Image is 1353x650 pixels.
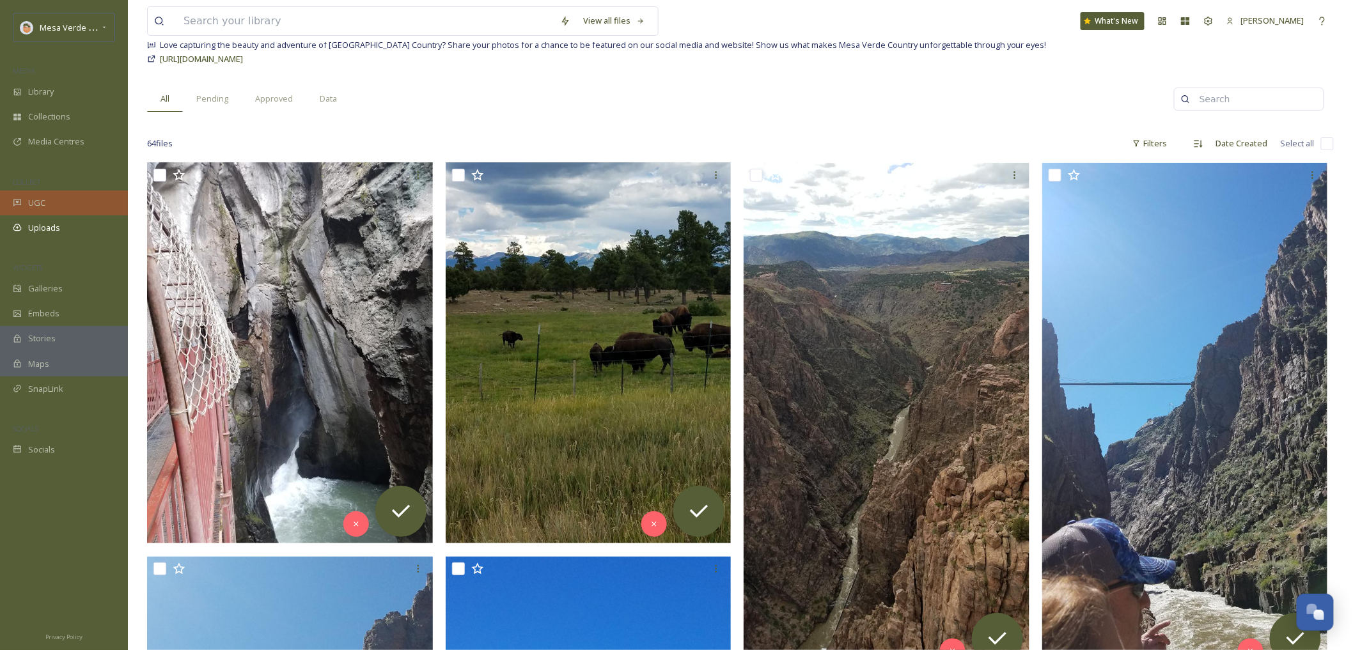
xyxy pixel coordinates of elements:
span: Approved [255,93,293,105]
button: Open Chat [1297,594,1334,631]
span: Data [320,93,337,105]
input: Search your library [177,7,554,35]
span: WIDGETS [13,263,42,272]
span: All [160,93,169,105]
a: View all files [577,8,652,33]
a: Privacy Policy [45,628,82,644]
div: Filters [1126,131,1174,156]
span: Select all [1281,137,1315,150]
span: COLLECT [13,177,40,187]
a: What's New [1081,12,1145,30]
img: ext_1753134133.848339_-20170521_140024.jpg [147,162,433,543]
span: SOCIALS [13,424,38,433]
span: Pending [196,93,228,105]
span: Mesa Verde Country [40,21,118,33]
span: Galleries [28,282,63,295]
span: Media Centres [28,135,84,148]
span: Collections [28,111,70,123]
span: SnapLink [28,383,63,395]
span: Maps [28,358,49,370]
span: Privacy Policy [45,633,82,641]
span: MEDIA [13,66,35,75]
input: Search [1193,86,1317,112]
img: MVC%20SnapSea%20logo%20%281%29.png [20,21,33,34]
div: Date Created [1210,131,1274,156]
span: Love capturing the beauty and adventure of [GEOGRAPHIC_DATA] Country? Share your photos for a cha... [160,39,1047,51]
a: [PERSON_NAME] [1220,8,1311,33]
span: Uploads [28,222,60,234]
span: 64 file s [147,137,173,150]
span: Stories [28,332,56,344]
a: [URL][DOMAIN_NAME] [160,51,243,66]
img: ext_1753134125.962291_-20170825_145636.jpg [446,162,731,543]
span: UGC [28,197,45,209]
span: Embeds [28,307,59,320]
span: Socials [28,444,55,456]
span: [URL][DOMAIN_NAME] [160,53,243,65]
span: Library [28,86,54,98]
span: [PERSON_NAME] [1241,15,1304,26]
